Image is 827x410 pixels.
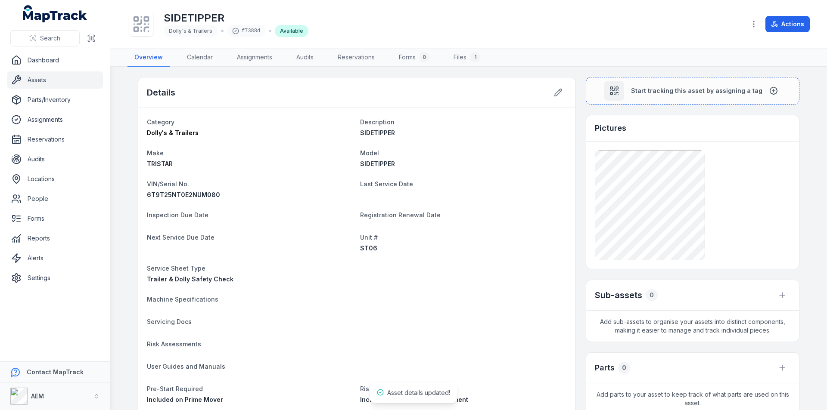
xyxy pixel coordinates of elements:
a: MapTrack [23,5,87,22]
span: Unit # [360,234,378,241]
span: Servicing Docs [147,318,192,325]
h2: Details [147,86,175,99]
a: Reservations [331,49,382,67]
div: Available [275,25,308,37]
span: 6T9T25NT0E2NUM080 [147,191,220,198]
a: Parts/Inventory [7,91,103,108]
span: Start tracking this asset by assigning a tag [631,86,762,95]
span: Risk Assessment needed? [360,385,439,392]
a: Locations [7,170,103,188]
span: TRISTAR [147,160,173,167]
button: Start tracking this asset by assigning a tag [586,77,799,105]
a: Forms [7,210,103,227]
span: ST06 [360,244,377,252]
a: Assignments [230,49,279,67]
strong: Contact MapTrack [27,368,84,376]
span: Dolly's & Trailers [169,28,212,34]
a: Audits [289,49,320,67]
a: People [7,190,103,207]
h3: Parts [595,362,615,374]
div: 0 [618,362,630,374]
span: Dolly's & Trailers [147,129,199,136]
strong: AEM [31,392,44,400]
span: SIDETIPPER [360,160,395,167]
span: Search [40,34,60,43]
span: Description [360,118,395,126]
span: Make [147,149,164,157]
span: Add sub-assets to organise your assets into distinct components, making it easier to manage and t... [586,311,799,342]
span: Last Service Date [360,180,413,188]
span: Included on Prime Mover [147,396,223,403]
button: Search [10,30,80,46]
span: Service Sheet Type [147,265,205,272]
div: f7388d [227,25,265,37]
a: Settings [7,269,103,287]
a: Assets [7,71,103,89]
span: Inspection Due Date [147,211,208,219]
span: SIDETIPPER [360,129,395,136]
span: User Guides and Manuals [147,363,225,370]
a: Dashboard [7,52,103,69]
span: Trailer & Dolly Safety Check [147,275,233,283]
a: Overview [127,49,170,67]
a: Reservations [7,131,103,148]
a: Files1 [447,49,487,67]
a: Assignments [7,111,103,128]
span: VIN/Serial No. [147,180,189,188]
span: Category [147,118,174,126]
h1: SIDETIPPER [164,11,308,25]
a: Calendar [180,49,220,67]
a: Audits [7,151,103,168]
div: 1 [470,52,480,62]
button: Actions [765,16,810,32]
h3: Pictures [595,122,626,134]
span: Model [360,149,379,157]
div: 0 [419,52,429,62]
span: Pre-Start Required [147,385,203,392]
a: Forms0 [392,49,436,67]
h2: Sub-assets [595,289,642,301]
span: Included on Truck Risk Assessment [360,396,468,403]
span: Risk Assessments [147,340,201,348]
span: Asset details updated! [387,389,450,396]
div: 0 [646,289,658,301]
span: Next Service Due Date [147,234,215,241]
span: Machine Specifications [147,296,218,303]
span: Registration Renewal Date [360,211,441,219]
a: Reports [7,230,103,247]
a: Alerts [7,250,103,267]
